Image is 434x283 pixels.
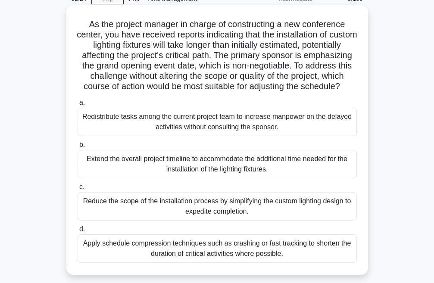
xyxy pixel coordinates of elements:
span: b. [79,141,85,148]
h5: As the project manager in charge of constructing a new conference center, you have received repor... [77,19,358,92]
span: c. [79,183,84,190]
div: Apply schedule compression techniques such as crashing or fast tracking to shorten the duration o... [78,234,357,263]
div: Redistribute tasks among the current project team to increase manpower on the delayed activities ... [78,108,357,136]
div: Reduce the scope of the installation process by simplifying the custom lighting design to expedit... [78,192,357,221]
span: d. [79,225,85,233]
div: Extend the overall project timeline to accommodate the additional time needed for the installatio... [78,150,357,178]
span: a. [79,99,85,106]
